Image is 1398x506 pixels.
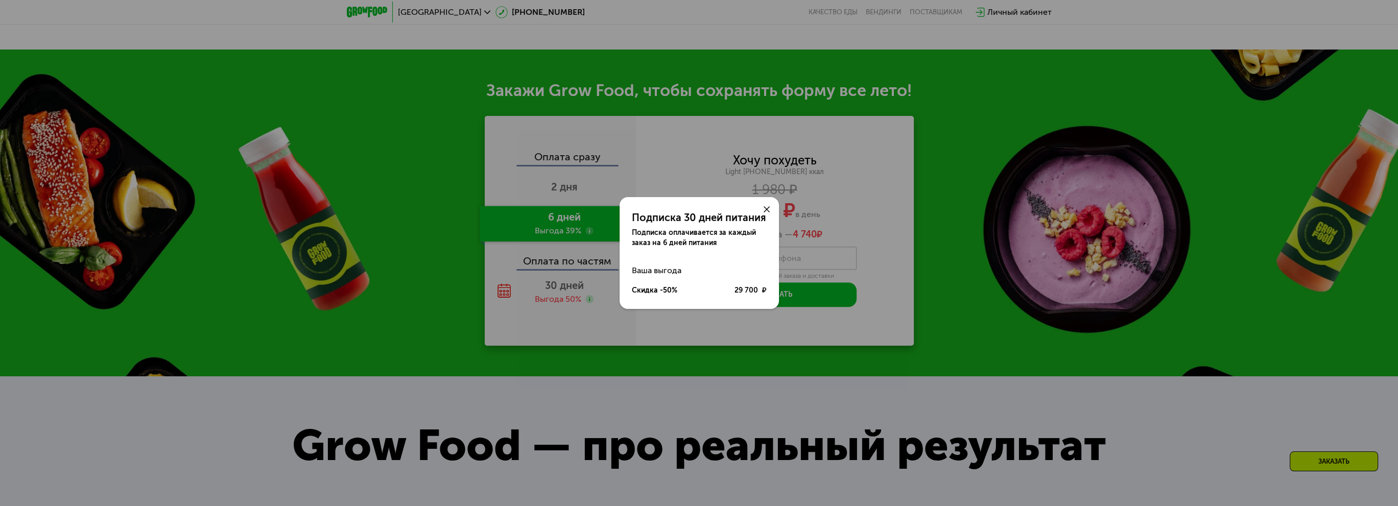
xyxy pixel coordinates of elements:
[632,228,767,248] div: Подписка оплачивается за каждый заказ на 6 дней питания
[632,211,767,224] div: Подписка 30 дней питания
[762,285,767,296] span: ₽
[734,285,767,296] div: 29 700
[632,260,767,281] div: Ваша выгода
[632,285,677,296] div: Скидка -50%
